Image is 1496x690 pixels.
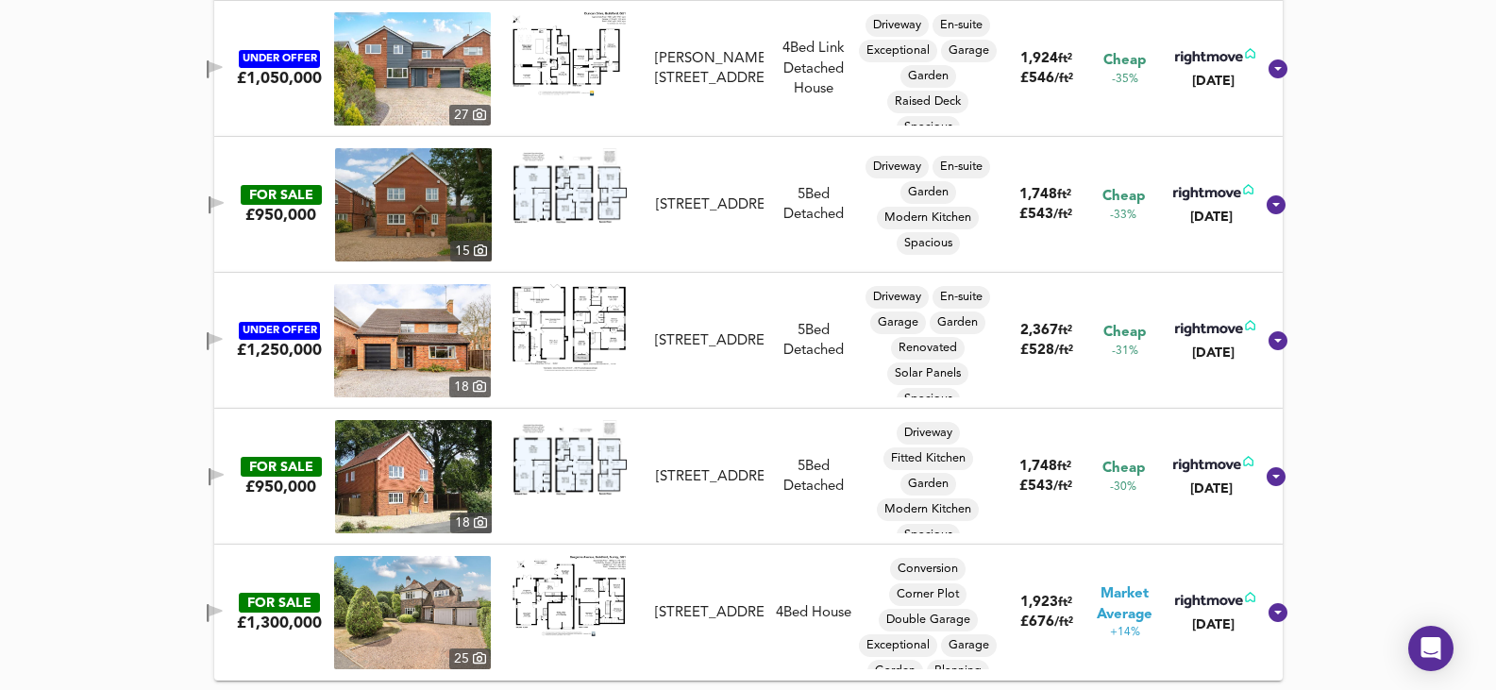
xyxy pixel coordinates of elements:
div: £950,000 [245,205,316,226]
div: FOR SALE [241,185,322,205]
div: Garden [900,65,956,88]
div: UNDER OFFER [239,322,320,340]
div: Exceptional [859,40,937,62]
span: Driveway [866,289,929,306]
div: Conversion [890,558,966,581]
div: [STREET_ADDRESS] [655,331,764,351]
span: 1,923 [1020,596,1058,610]
span: Garage [941,42,997,59]
img: Floorplan [513,556,626,635]
span: Market Average [1084,584,1167,625]
span: Spacious [897,119,960,136]
div: FOR SALE [241,457,322,477]
span: -33% [1110,208,1136,224]
div: En-suite [933,286,990,309]
span: Renovated [891,340,965,357]
span: Garage [870,314,926,331]
span: Cheap [1103,323,1146,343]
img: property thumbnail [334,284,491,397]
span: -35% [1112,72,1138,88]
div: [STREET_ADDRESS] [656,195,764,215]
span: 1,748 [1019,460,1057,474]
span: En-suite [933,17,990,34]
div: FOR SALE£950,000 property thumbnail 15 Floorplan[STREET_ADDRESS]5Bed DetachedDrivewayEn-suiteGard... [214,137,1283,273]
div: Open Intercom Messenger [1408,626,1454,671]
div: £1,250,000 [237,340,322,361]
div: Garage [870,311,926,334]
div: Garden [900,473,956,496]
div: Raised Deck [887,91,968,113]
div: Modern Kitchen [877,207,979,229]
div: [DATE] [1171,615,1255,634]
span: Driveway [866,17,929,34]
span: 2,367 [1020,324,1058,338]
span: Cheap [1103,51,1146,71]
div: FOR SALE [239,593,320,613]
div: Renovated [891,337,965,360]
span: -31% [1112,344,1138,360]
span: ft² [1058,325,1072,337]
span: £ 543 [1019,480,1072,494]
span: / ft² [1053,209,1072,221]
div: Driveway [866,156,929,178]
img: Floorplan [513,284,626,370]
div: Garden [867,660,923,682]
div: Solar Panels [887,362,968,385]
div: Modern Kitchen [877,498,979,521]
div: UNDER OFFER£1,050,000 property thumbnail 27 Floorplan[PERSON_NAME][STREET_ADDRESS]4Bed Link Detac... [214,1,1283,137]
svg: Show Details [1265,465,1287,488]
div: £1,050,000 [237,68,322,89]
span: ft² [1057,461,1071,473]
div: En-suite [933,14,990,37]
div: Spacious [897,388,960,411]
img: Floorplan [513,420,627,495]
span: Spacious [897,527,960,544]
div: Double Garage [879,609,978,631]
div: UNDER OFFER [239,50,320,68]
div: 27 [449,105,491,126]
span: ft² [1058,597,1072,609]
span: £ 546 [1020,72,1073,86]
span: Spacious [897,391,960,408]
img: Floorplan [513,12,626,95]
div: Spacious [897,524,960,547]
span: 1,748 [1019,188,1057,202]
div: Garden [930,311,985,334]
img: property thumbnail [335,148,492,261]
img: Floorplan [513,148,627,223]
div: £1,300,000 [237,613,322,633]
span: Planning [927,663,989,680]
span: En-suite [933,289,990,306]
img: property thumbnail [334,12,491,126]
span: Garage [941,637,997,654]
svg: Show Details [1267,329,1289,352]
a: property thumbnail 27 [334,12,491,126]
span: Garden [900,184,956,201]
span: ft² [1058,53,1072,65]
div: Duncan Drive, Boxgrove, Guildford, Surrey, GU1 2NR [647,49,771,90]
span: 1,924 [1020,52,1058,66]
img: property thumbnail [334,556,491,669]
span: Modern Kitchen [877,210,979,227]
a: property thumbnail 18 [334,284,491,397]
div: Garage [941,634,997,657]
span: Conversion [890,561,966,578]
span: Double Garage [879,612,978,629]
svg: Show Details [1267,601,1289,624]
div: Exceptional [859,634,937,657]
svg: Show Details [1265,194,1287,216]
span: / ft² [1053,480,1072,493]
span: £ 676 [1020,615,1073,630]
div: Driveway [866,14,929,37]
span: ft² [1057,189,1071,201]
span: -30% [1110,480,1136,496]
div: FOR SALE£1,300,000 property thumbnail 25 Floorplan[STREET_ADDRESS]4Bed HouseConversionCorner Plot... [214,545,1283,681]
span: Driveway [897,425,960,442]
div: FOR SALE£950,000 property thumbnail 18 Floorplan[STREET_ADDRESS]5Bed DetachedDrivewayFitted Kitch... [214,409,1283,545]
div: Spacious [897,232,960,255]
div: [DATE] [1169,480,1253,498]
a: property thumbnail 15 [335,148,492,261]
div: Boxgrove Avenue, Guildford, Surrey, GU1 1XQ [647,603,771,623]
div: UNDER OFFER£1,250,000 property thumbnail 18 Floorplan[STREET_ADDRESS]5Bed DetachedDrivewayEn-suit... [214,273,1283,409]
div: Garden [900,181,956,204]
